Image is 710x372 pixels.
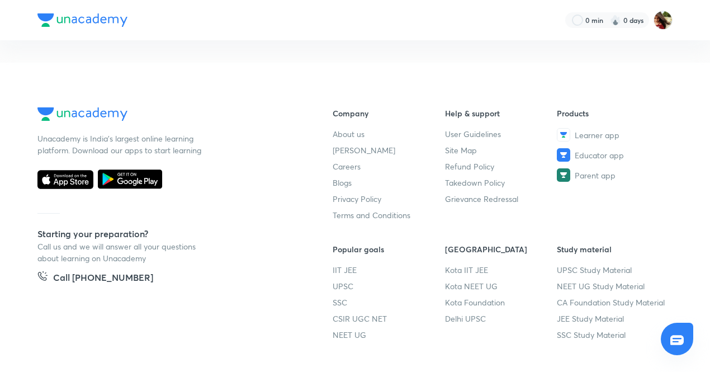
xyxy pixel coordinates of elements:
[445,243,557,255] h6: [GEOGRAPHIC_DATA]
[333,280,445,292] a: UPSC
[333,264,445,276] a: IIT JEE
[557,243,669,255] h6: Study material
[333,161,361,172] span: Careers
[53,271,153,286] h5: Call [PHONE_NUMBER]
[445,264,557,276] a: Kota IIT JEE
[333,193,445,205] a: Privacy Policy
[37,107,297,124] a: Company Logo
[445,144,557,156] a: Site Map
[557,148,669,162] a: Educator app
[445,107,557,119] h6: Help & support
[333,313,445,324] a: CSIR UGC NET
[557,168,669,182] a: Parent app
[557,313,669,324] a: JEE Study Material
[445,128,557,140] a: User Guidelines
[37,271,153,286] a: Call [PHONE_NUMBER]
[333,128,445,140] a: About us
[445,280,557,292] a: Kota NEET UG
[333,161,445,172] a: Careers
[333,329,445,341] a: NEET UG
[37,227,297,241] h5: Starting your preparation?
[445,193,557,205] a: Grievance Redressal
[333,107,445,119] h6: Company
[333,144,445,156] a: [PERSON_NAME]
[557,107,669,119] h6: Products
[575,169,616,181] span: Parent app
[37,133,205,156] p: Unacademy is India’s largest online learning platform. Download our apps to start learning
[445,296,557,308] a: Kota Foundation
[557,280,669,292] a: NEET UG Study Material
[610,15,621,26] img: streak
[333,209,445,221] a: Terms and Conditions
[557,128,669,142] a: Learner app
[37,241,205,264] p: Call us and we will answer all your questions about learning on Unacademy
[445,177,557,189] a: Takedown Policy
[333,177,445,189] a: Blogs
[557,148,570,162] img: Educator app
[557,264,669,276] a: UPSC Study Material
[445,313,557,324] a: Delhi UPSC
[557,128,570,142] img: Learner app
[557,329,669,341] a: SSC Study Material
[333,243,445,255] h6: Popular goals
[333,296,445,308] a: SSC
[37,107,127,121] img: Company Logo
[557,296,669,308] a: CA Foundation Study Material
[575,129,619,141] span: Learner app
[557,168,570,182] img: Parent app
[575,149,624,161] span: Educator app
[654,11,673,30] img: Shivii Singh
[37,13,127,27] img: Company Logo
[445,161,557,172] a: Refund Policy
